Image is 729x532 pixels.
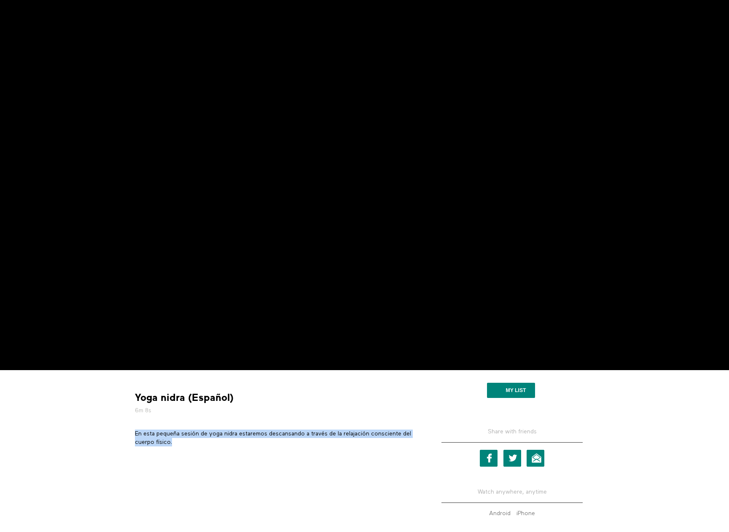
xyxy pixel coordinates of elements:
[514,511,537,516] a: iPhone
[503,450,521,467] a: Twitter
[516,511,535,516] strong: iPhone
[527,450,544,467] a: Email
[480,450,498,467] a: Facebook
[489,511,511,516] strong: Android
[441,427,583,443] h5: Share with friends
[487,383,535,398] button: My list
[441,481,583,503] h5: Watch anywhere, anytime
[487,511,513,516] a: Android
[135,430,417,447] p: En esta pequeña sesión de yoga nidra estaremos descansando a través de la relajación consciente d...
[135,391,234,404] strong: Yoga nidra (Español)
[135,406,417,415] h5: 6m 8s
